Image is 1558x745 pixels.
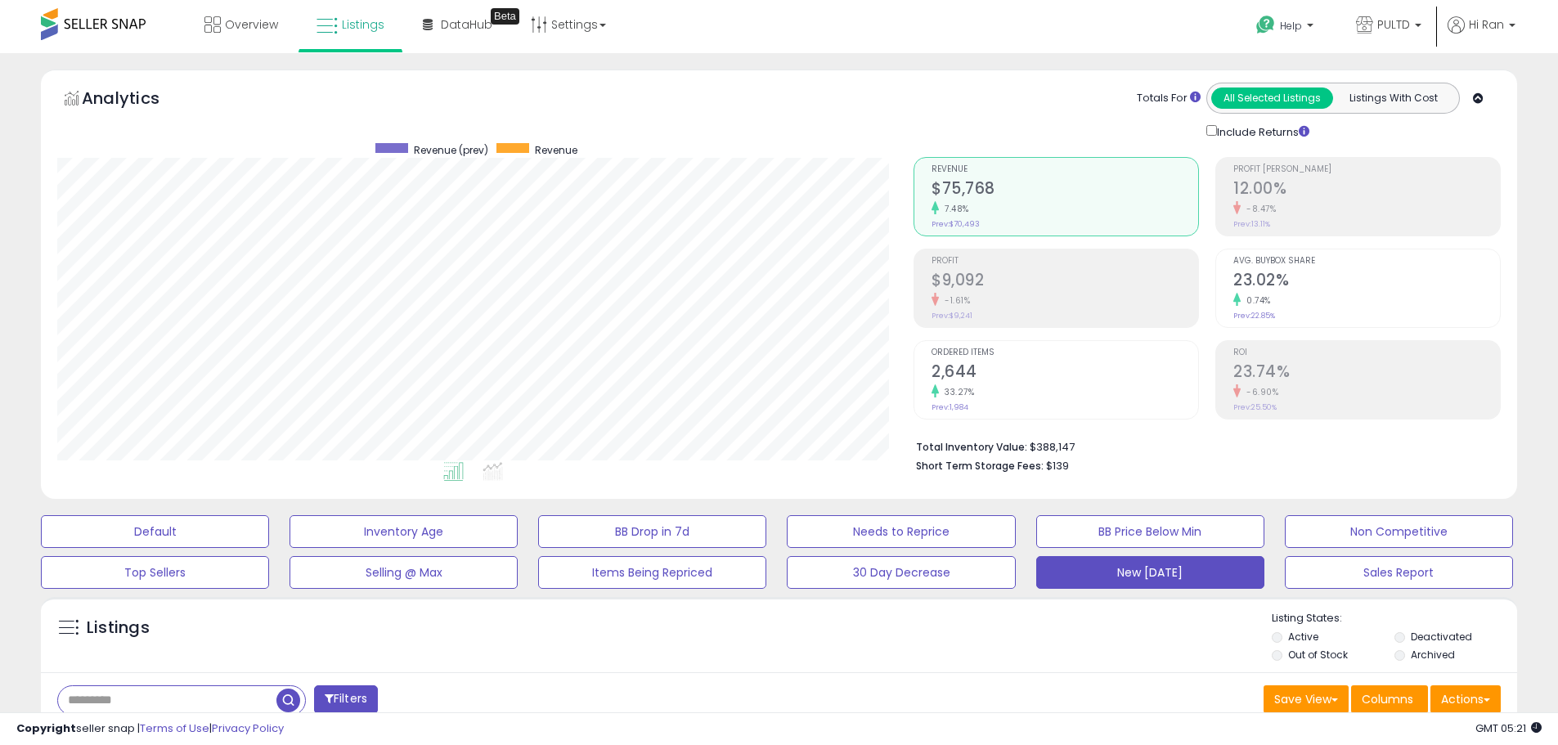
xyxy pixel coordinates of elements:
button: BB Drop in 7d [538,515,766,548]
button: New [DATE] [1036,556,1264,589]
small: -6.90% [1241,386,1278,398]
span: Profit [932,257,1198,266]
div: Totals For [1137,91,1201,106]
li: $388,147 [916,436,1488,456]
label: Deactivated [1411,630,1472,644]
span: DataHub [441,16,492,33]
h2: 23.02% [1233,271,1500,293]
button: Save View [1264,685,1349,713]
b: Short Term Storage Fees: [916,459,1044,473]
span: Ordered Items [932,348,1198,357]
span: PULTD [1377,16,1410,33]
button: Default [41,515,269,548]
button: Listings With Cost [1332,88,1454,109]
button: Items Being Repriced [538,556,766,589]
small: Prev: 25.50% [1233,402,1277,412]
button: All Selected Listings [1211,88,1333,109]
h2: $9,092 [932,271,1198,293]
small: -1.61% [939,294,970,307]
span: ROI [1233,348,1500,357]
strong: Copyright [16,720,76,736]
a: Hi Ran [1448,16,1515,53]
h2: $75,768 [932,179,1198,201]
span: Columns [1362,691,1413,707]
div: Include Returns [1194,122,1329,141]
a: Help [1243,2,1330,53]
h5: Analytics [82,87,191,114]
label: Archived [1411,648,1455,662]
span: Help [1280,19,1302,33]
small: 0.74% [1241,294,1271,307]
label: Active [1288,630,1318,644]
span: 2025-09-9 05:21 GMT [1475,720,1542,736]
small: -8.47% [1241,203,1276,215]
button: Top Sellers [41,556,269,589]
span: Avg. Buybox Share [1233,257,1500,266]
button: Sales Report [1285,556,1513,589]
a: Privacy Policy [212,720,284,736]
button: Filters [314,685,378,714]
h5: Listings [87,617,150,640]
button: Needs to Reprice [787,515,1015,548]
small: Prev: 1,984 [932,402,968,412]
span: Revenue [535,143,577,157]
a: Terms of Use [140,720,209,736]
button: Selling @ Max [290,556,518,589]
i: Get Help [1255,15,1276,35]
label: Out of Stock [1288,648,1348,662]
b: Total Inventory Value: [916,440,1027,454]
h2: 12.00% [1233,179,1500,201]
div: seller snap | | [16,721,284,737]
small: Prev: $70,493 [932,219,980,229]
button: 30 Day Decrease [787,556,1015,589]
h2: 2,644 [932,362,1198,384]
button: BB Price Below Min [1036,515,1264,548]
small: 33.27% [939,386,974,398]
span: Hi Ran [1469,16,1504,33]
span: $139 [1046,458,1069,473]
span: Revenue [932,165,1198,174]
button: Inventory Age [290,515,518,548]
h2: 23.74% [1233,362,1500,384]
button: Non Competitive [1285,515,1513,548]
small: Prev: 13.11% [1233,219,1270,229]
span: Listings [342,16,384,33]
small: 7.48% [939,203,969,215]
small: Prev: $9,241 [932,311,972,321]
button: Columns [1351,685,1428,713]
div: Tooltip anchor [491,8,519,25]
span: Revenue (prev) [414,143,488,157]
span: Overview [225,16,278,33]
small: Prev: 22.85% [1233,311,1275,321]
p: Listing States: [1272,611,1517,626]
button: Actions [1430,685,1501,713]
span: Profit [PERSON_NAME] [1233,165,1500,174]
